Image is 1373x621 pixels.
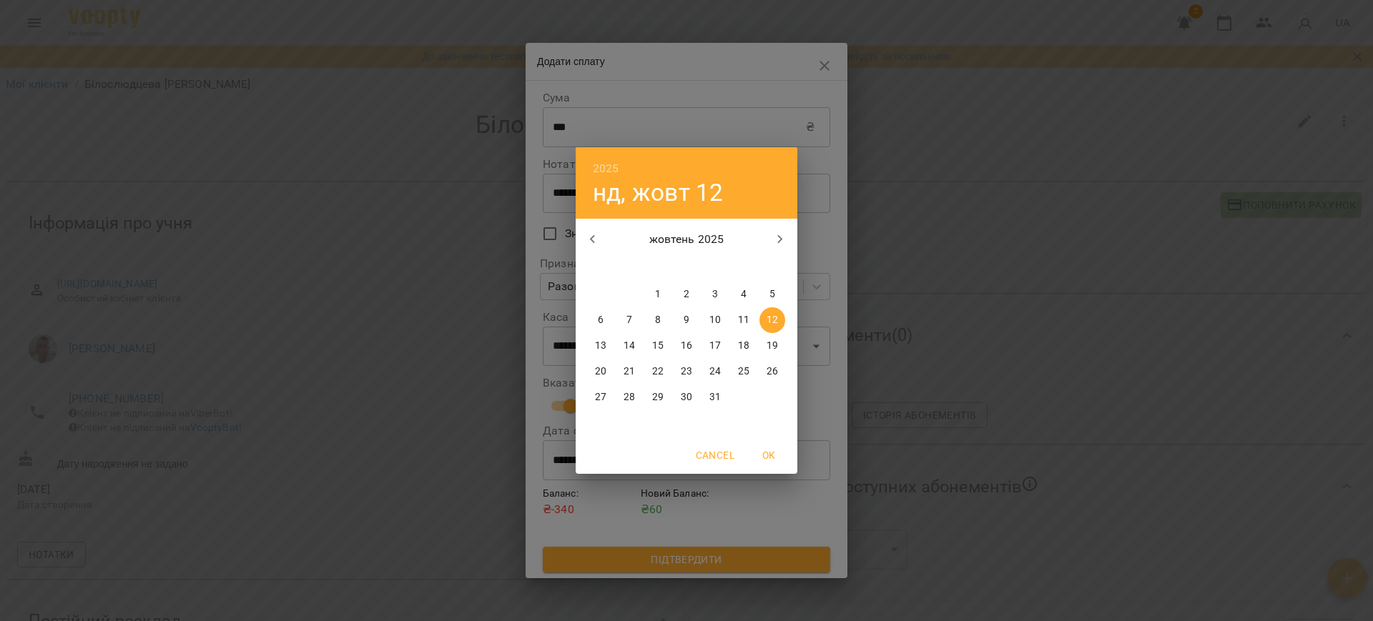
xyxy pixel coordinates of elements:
p: 18 [738,339,749,353]
button: 8 [645,307,671,333]
span: Cancel [696,447,734,464]
span: пт [702,260,728,274]
p: 25 [738,364,749,379]
button: 15 [645,333,671,359]
p: 30 [681,390,692,404]
p: 7 [626,313,632,327]
button: 18 [731,333,757,359]
p: 14 [624,339,635,353]
button: 27 [588,384,614,410]
button: 2025 [593,159,619,179]
p: 31 [709,390,721,404]
button: нд, жовт 12 [593,178,724,207]
button: 22 [645,359,671,384]
p: 15 [652,339,664,353]
p: 19 [767,339,778,353]
p: 2 [684,287,689,302]
button: 28 [616,384,642,410]
p: 17 [709,339,721,353]
p: 12 [767,313,778,327]
p: 11 [738,313,749,327]
button: 30 [674,384,699,410]
span: чт [674,260,699,274]
button: 21 [616,359,642,384]
button: OK [746,442,792,468]
button: 2 [674,282,699,307]
button: 16 [674,333,699,359]
button: 1 [645,282,671,307]
p: 23 [681,364,692,379]
button: 23 [674,359,699,384]
span: сб [731,260,757,274]
button: 17 [702,333,728,359]
button: 31 [702,384,728,410]
button: 24 [702,359,728,384]
button: 4 [731,282,757,307]
button: Cancel [690,442,740,468]
button: 12 [759,307,785,333]
p: 26 [767,364,778,379]
p: жовтень 2025 [610,231,764,248]
button: 7 [616,307,642,333]
button: 6 [588,307,614,333]
p: 16 [681,339,692,353]
button: 3 [702,282,728,307]
p: 20 [595,364,606,379]
p: 1 [655,287,661,302]
p: 4 [741,287,747,302]
button: 26 [759,359,785,384]
button: 25 [731,359,757,384]
button: 13 [588,333,614,359]
p: 9 [684,313,689,327]
p: 3 [712,287,718,302]
button: 5 [759,282,785,307]
p: 21 [624,364,635,379]
p: 29 [652,390,664,404]
button: 9 [674,307,699,333]
p: 22 [652,364,664,379]
button: 10 [702,307,728,333]
p: 10 [709,313,721,327]
button: 20 [588,359,614,384]
span: ср [645,260,671,274]
p: 28 [624,390,635,404]
p: 5 [769,287,775,302]
span: OK [752,447,786,464]
button: 29 [645,384,671,410]
p: 27 [595,390,606,404]
span: пн [588,260,614,274]
button: 11 [731,307,757,333]
span: нд [759,260,785,274]
p: 13 [595,339,606,353]
p: 24 [709,364,721,379]
button: 14 [616,333,642,359]
span: вт [616,260,642,274]
button: 19 [759,333,785,359]
p: 6 [598,313,604,327]
p: 8 [655,313,661,327]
